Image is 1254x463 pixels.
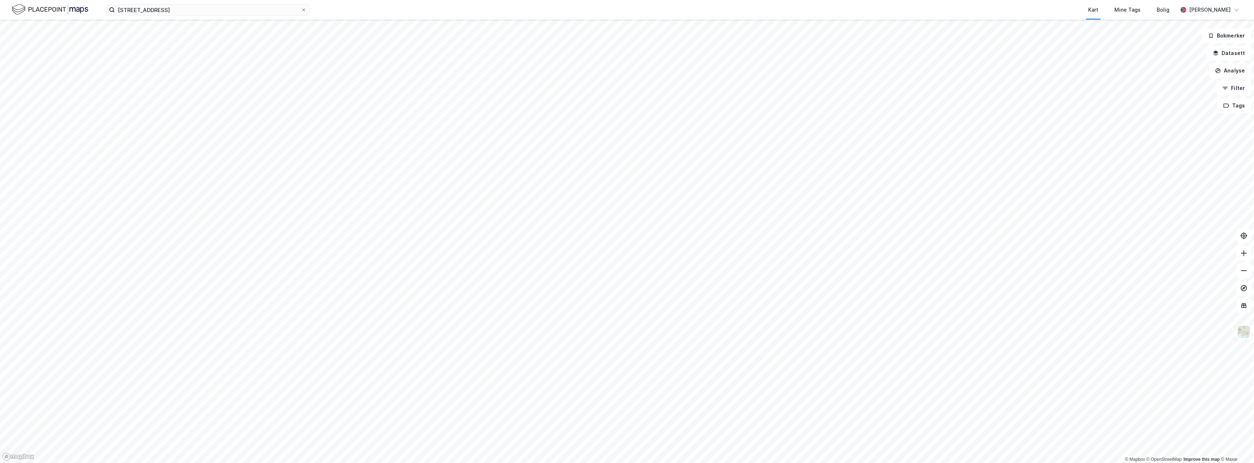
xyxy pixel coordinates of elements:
button: Tags [1217,98,1251,113]
button: Analyse [1209,63,1251,78]
iframe: Chat Widget [1218,428,1254,463]
img: Z [1237,325,1251,339]
div: Mine Tags [1114,5,1141,14]
input: Søk på adresse, matrikkel, gårdeiere, leietakere eller personer [115,4,301,15]
a: Improve this map [1184,457,1220,462]
button: Filter [1216,81,1251,95]
a: Mapbox [1125,457,1145,462]
div: Bolig [1157,5,1169,14]
button: Bokmerker [1202,28,1251,43]
div: Kart [1088,5,1098,14]
a: Mapbox homepage [2,452,34,461]
img: logo.f888ab2527a4732fd821a326f86c7f29.svg [12,3,88,16]
div: Kontrollprogram for chat [1218,428,1254,463]
button: Datasett [1207,46,1251,60]
a: OpenStreetMap [1146,457,1182,462]
div: [PERSON_NAME] [1189,5,1231,14]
